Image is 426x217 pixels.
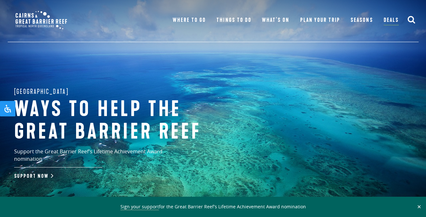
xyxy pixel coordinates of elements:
[14,148,191,167] p: Support the Great Barrier Reef’s Lifetime Achievement Award nomination
[300,16,340,25] a: Plan Your Trip
[11,6,72,34] img: CGBR-TNQ_dual-logo.svg
[14,173,52,179] a: Support Now
[14,86,69,97] span: [GEOGRAPHIC_DATA]
[216,16,251,25] a: Things To Do
[4,105,12,113] svg: Open Accessibility Panel
[415,204,423,210] button: Close
[262,16,289,25] a: What’s On
[384,16,399,25] a: Deals
[120,203,306,210] span: for the Great Barrier Reef’s Lifetime Achievement Award nomination
[14,98,226,143] h1: Ways to help the great barrier reef
[120,203,159,210] a: Sign your support
[351,16,373,25] a: Seasons
[173,16,206,25] a: Where To Go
